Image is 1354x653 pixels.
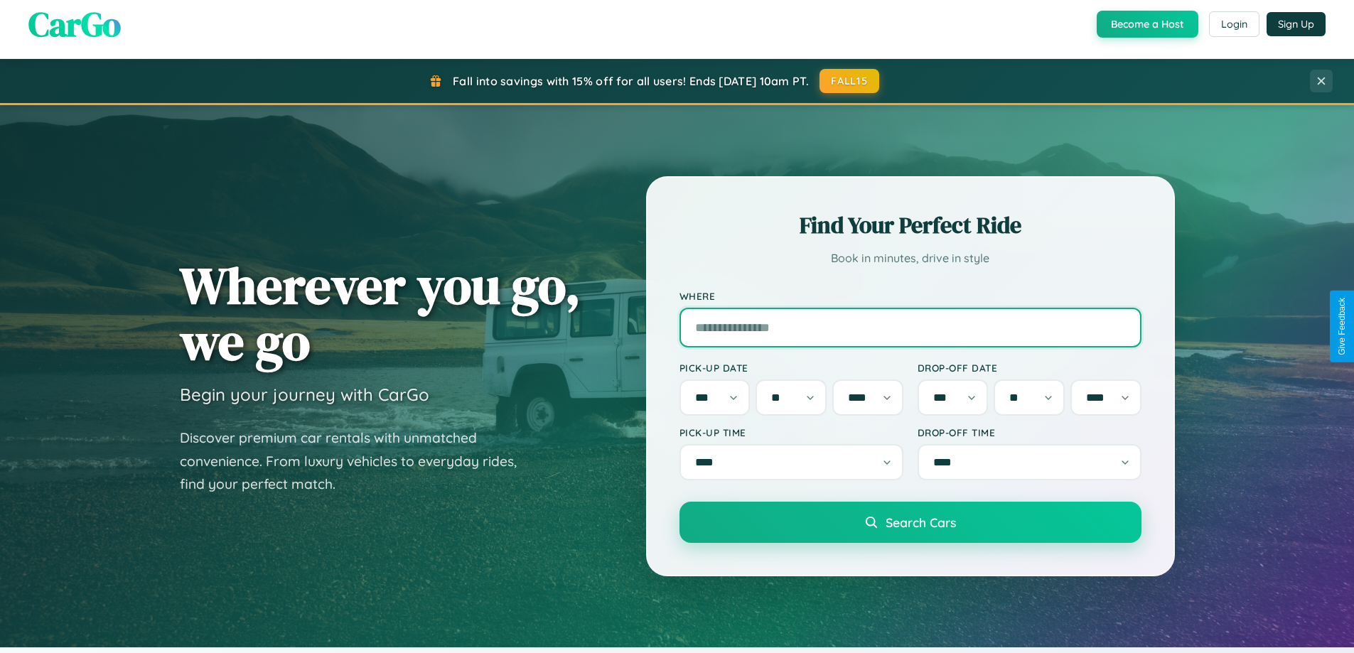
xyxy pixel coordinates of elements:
h2: Find Your Perfect Ride [679,210,1141,241]
label: Where [679,290,1141,302]
button: Login [1209,11,1259,37]
button: FALL15 [820,69,879,93]
label: Drop-off Time [918,426,1141,438]
h1: Wherever you go, we go [180,257,581,369]
span: Fall into savings with 15% off for all users! Ends [DATE] 10am PT. [453,74,809,88]
span: Search Cars [886,514,956,530]
span: CarGo [28,1,121,48]
p: Discover premium car rentals with unmatched convenience. From luxury vehicles to everyday rides, ... [180,426,535,496]
label: Pick-up Date [679,362,903,374]
label: Pick-up Time [679,426,903,438]
button: Sign Up [1267,12,1326,36]
p: Book in minutes, drive in style [679,248,1141,269]
button: Search Cars [679,502,1141,543]
div: Give Feedback [1337,298,1347,355]
label: Drop-off Date [918,362,1141,374]
button: Become a Host [1097,11,1198,38]
h3: Begin your journey with CarGo [180,384,429,405]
